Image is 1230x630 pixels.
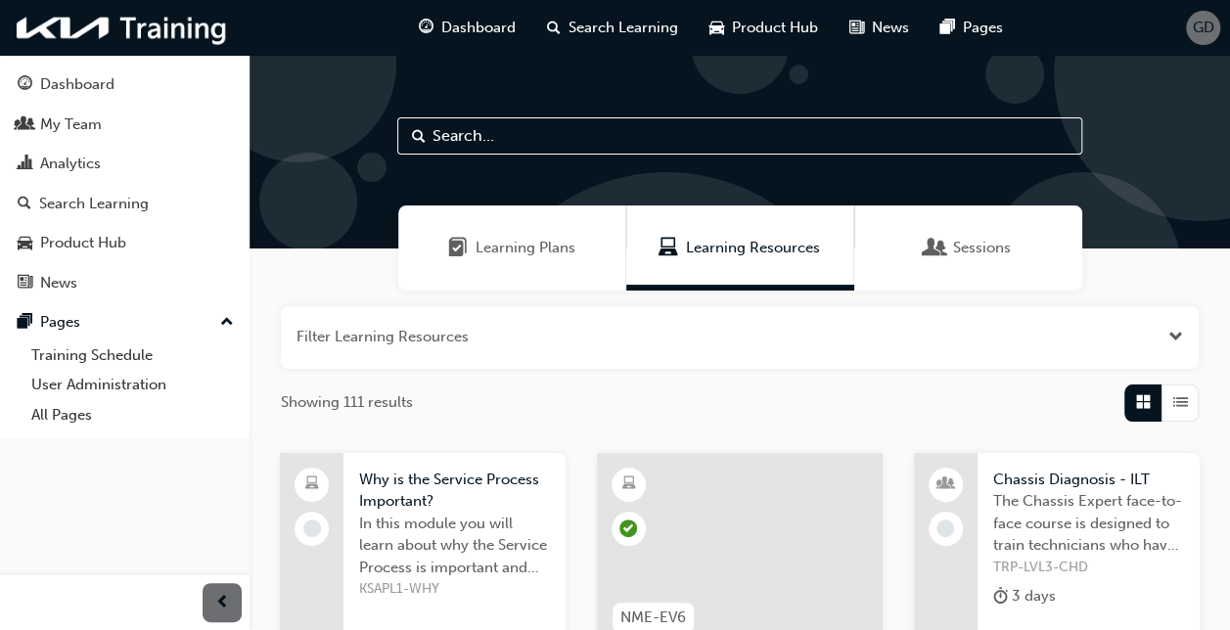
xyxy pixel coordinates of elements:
[215,591,230,615] span: prev-icon
[18,196,31,213] span: search-icon
[18,314,32,332] span: pages-icon
[547,16,561,40] span: search-icon
[476,237,575,259] span: Learning Plans
[18,275,32,292] span: news-icon
[359,513,550,579] span: In this module you will learn about why the Service Process is important and the important steps ...
[23,400,242,430] a: All Pages
[993,584,1056,608] div: 3 days
[23,370,242,400] a: User Administration
[936,519,954,537] span: learningRecordVerb_NONE-icon
[18,76,32,94] span: guage-icon
[359,469,550,513] span: Why is the Service Process Important?
[10,8,235,48] img: kia-training
[8,304,242,340] button: Pages
[18,235,32,252] span: car-icon
[419,16,433,40] span: guage-icon
[621,472,635,497] span: learningResourceType_ELEARNING-icon
[8,63,242,304] button: DashboardMy TeamAnalyticsSearch LearningProduct HubNews
[1193,17,1214,39] span: GD
[8,107,242,143] a: My Team
[305,472,319,497] span: laptop-icon
[303,519,321,537] span: learningRecordVerb_NONE-icon
[686,237,820,259] span: Learning Resources
[849,16,864,40] span: news-icon
[40,153,101,175] div: Analytics
[569,17,678,39] span: Search Learning
[993,490,1184,557] span: The Chassis Expert face-to-face course is designed to train technicians who have achieved Certifi...
[619,519,637,537] span: learningRecordVerb_COMPLETE-icon
[403,8,531,48] a: guage-iconDashboard
[694,8,834,48] a: car-iconProduct Hub
[40,272,77,294] div: News
[40,113,102,136] div: My Team
[40,311,80,334] div: Pages
[709,16,724,40] span: car-icon
[993,584,1008,608] span: duration-icon
[398,205,626,291] a: Learning PlansLearning Plans
[659,237,678,259] span: Learning Resources
[531,8,694,48] a: search-iconSearch Learning
[963,17,1003,39] span: Pages
[412,125,426,148] span: Search
[8,225,242,261] a: Product Hub
[281,391,413,414] span: Showing 111 results
[854,205,1082,291] a: SessionsSessions
[953,237,1011,259] span: Sessions
[359,578,550,601] span: KSAPL1-WHY
[938,472,952,497] span: people-icon
[940,16,955,40] span: pages-icon
[40,232,126,254] div: Product Hub
[448,237,468,259] span: Learning Plans
[18,116,32,134] span: people-icon
[8,67,242,103] a: Dashboard
[397,117,1082,155] input: Search...
[1186,11,1220,45] button: GD
[732,17,818,39] span: Product Hub
[220,310,234,336] span: up-icon
[8,146,242,182] a: Analytics
[1173,391,1188,414] span: List
[993,469,1184,491] span: Chassis Diagnosis - ILT
[39,193,149,215] div: Search Learning
[18,156,32,173] span: chart-icon
[626,205,854,291] a: Learning ResourcesLearning Resources
[926,237,945,259] span: Sessions
[23,340,242,371] a: Training Schedule
[620,607,686,629] span: NME-EV6
[441,17,516,39] span: Dashboard
[1168,326,1183,348] button: Open the filter
[40,73,114,96] div: Dashboard
[834,8,925,48] a: news-iconNews
[1136,391,1151,414] span: Grid
[8,265,242,301] a: News
[993,557,1184,579] span: TRP-LVL3-CHD
[925,8,1019,48] a: pages-iconPages
[8,186,242,222] a: Search Learning
[872,17,909,39] span: News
